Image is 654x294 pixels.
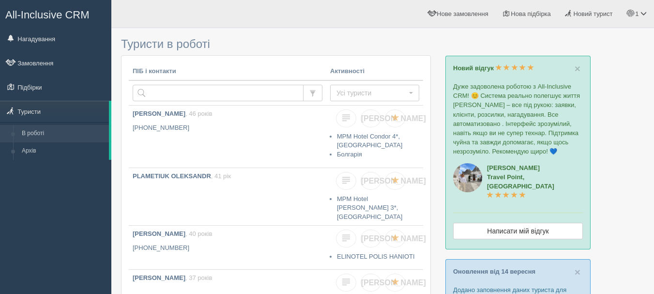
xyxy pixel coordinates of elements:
[437,10,488,17] span: Нове замовлення
[511,10,551,17] span: Нова підбірка
[133,274,185,281] b: [PERSON_NAME]
[361,114,426,123] span: [PERSON_NAME]
[575,63,580,74] button: Close
[453,268,535,275] a: Оновлення від 14 вересня
[361,109,381,127] a: [PERSON_NAME]
[0,0,111,27] a: All-Inclusive CRM
[129,63,326,80] th: ПІБ і контакти
[17,142,109,160] a: Архів
[453,223,583,239] a: Написати мій відгук
[133,124,322,133] p: [PHONE_NUMBER]
[575,267,580,277] button: Close
[453,64,534,72] a: Новий відгук
[361,230,381,248] a: [PERSON_NAME]
[133,110,185,117] b: [PERSON_NAME]
[5,9,90,21] span: All-Inclusive CRM
[337,195,402,220] a: MPM Hotel [PERSON_NAME] 3*, [GEOGRAPHIC_DATA]
[185,230,212,237] span: , 40 років
[487,164,554,199] a: [PERSON_NAME]Travel Point, [GEOGRAPHIC_DATA]
[129,226,326,269] a: [PERSON_NAME], 40 років [PHONE_NUMBER]
[17,125,109,142] a: В роботі
[185,274,212,281] span: , 37 років
[575,266,580,278] span: ×
[129,168,326,212] a: PLAMETIUK OLEKSANDR, 41 рік
[336,88,407,98] span: Усі туристи
[129,106,326,168] a: [PERSON_NAME], 46 років [PHONE_NUMBER]
[133,244,322,253] p: [PHONE_NUMBER]
[361,172,381,190] a: [PERSON_NAME]
[326,63,423,80] th: Активності
[133,172,211,180] b: PLAMETIUK OLEKSANDR
[361,274,381,292] a: [PERSON_NAME]
[133,230,185,237] b: [PERSON_NAME]
[121,37,210,50] span: Туристи в роботі
[361,177,426,185] span: [PERSON_NAME]
[361,279,426,287] span: [PERSON_NAME]
[133,85,304,101] input: Пошук за ПІБ, паспортом або контактами
[337,133,402,149] a: MPM Hotel Condor 4*, [GEOGRAPHIC_DATA]
[575,63,580,74] span: ×
[337,253,415,260] a: ELINOTEL POLIS HANIOTI
[453,82,583,156] p: Дуже задоволена роботою з All-Inclusive CRM! 😊 Система реально полегшує життя [PERSON_NAME] – все...
[635,10,639,17] span: 1
[211,172,231,180] span: , 41 рік
[185,110,212,117] span: , 46 років
[337,151,362,158] a: Болгарія
[330,85,419,101] button: Усі туристи
[573,10,612,17] span: Новий турист
[361,234,426,243] span: [PERSON_NAME]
